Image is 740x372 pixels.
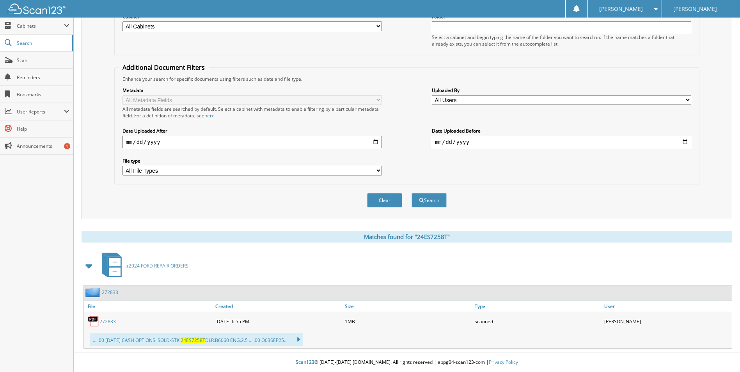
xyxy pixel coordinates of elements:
span: Bookmarks [17,91,69,98]
div: Matches found for "24ES7258T" [82,231,732,243]
div: All metadata fields are searched by default. Select a cabinet with metadata to enable filtering b... [122,106,382,119]
span: User Reports [17,108,64,115]
input: end [432,136,691,148]
div: © [DATE]-[DATE] [DOMAIN_NAME]. All rights reserved | appg04-scan123-com | [74,353,740,372]
a: Privacy Policy [489,359,518,365]
a: z2024 FORD REPAIR ORDERS [97,250,188,281]
a: Type [473,301,602,312]
a: here [204,112,215,119]
a: Created [213,301,343,312]
span: Announcements [17,143,69,149]
a: 272833 [102,289,118,296]
div: [PERSON_NAME] [602,314,732,329]
label: Date Uploaded Before [432,128,691,134]
span: [PERSON_NAME] [599,7,643,11]
span: Help [17,126,69,132]
label: Metadata [122,87,382,94]
input: start [122,136,382,148]
div: Enhance your search for specific documents using filters such as date and file type. [119,76,695,82]
a: Size [343,301,472,312]
img: PDF.png [88,315,99,327]
span: Cabinets [17,23,64,29]
span: Reminders [17,74,69,81]
img: folder2.png [85,287,102,297]
label: Uploaded By [432,87,691,94]
span: Search [17,40,68,46]
div: Select a cabinet and begin typing the name of the folder you want to search in. If the name match... [432,34,691,47]
span: z2024 FORD REPAIR ORDERS [126,262,188,269]
span: Scan [17,57,69,64]
img: scan123-logo-white.svg [8,4,66,14]
label: File type [122,158,382,164]
a: 272833 [99,318,116,325]
div: 1 [64,143,70,149]
button: Clear [367,193,402,207]
a: File [84,301,213,312]
div: [DATE] 6:55 PM [213,314,343,329]
span: Scan123 [296,359,314,365]
div: 1MB [343,314,472,329]
a: User [602,301,732,312]
button: Search [412,193,447,207]
div: ... :00 [DATE] CASH OPTIONS: SOLD-STK: DLR:B6060 ENG:2.5 ... :00 O03SEP25... [90,333,303,346]
span: 24ES7258T [181,337,205,344]
span: [PERSON_NAME] [673,7,717,11]
legend: Additional Document Filters [119,63,209,72]
div: scanned [473,314,602,329]
label: Date Uploaded After [122,128,382,134]
iframe: Chat Widget [701,335,740,372]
